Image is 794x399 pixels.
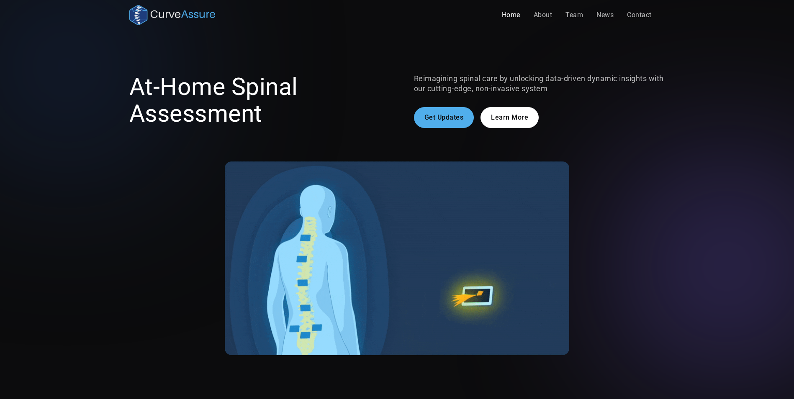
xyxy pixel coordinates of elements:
[495,7,527,23] a: Home
[559,7,590,23] a: Team
[414,74,665,94] p: Reimagining spinal care by unlocking data-driven dynamic insights with our cutting-edge, non-inva...
[527,7,559,23] a: About
[414,107,474,128] a: Get Updates
[129,5,216,25] a: home
[481,107,539,128] a: Learn More
[129,74,380,127] h1: At-Home Spinal Assessment
[225,161,569,355] img: A gif showing the CurveAssure system at work. A patient is wearing the non-invasive sensors and t...
[620,7,658,23] a: Contact
[590,7,620,23] a: News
